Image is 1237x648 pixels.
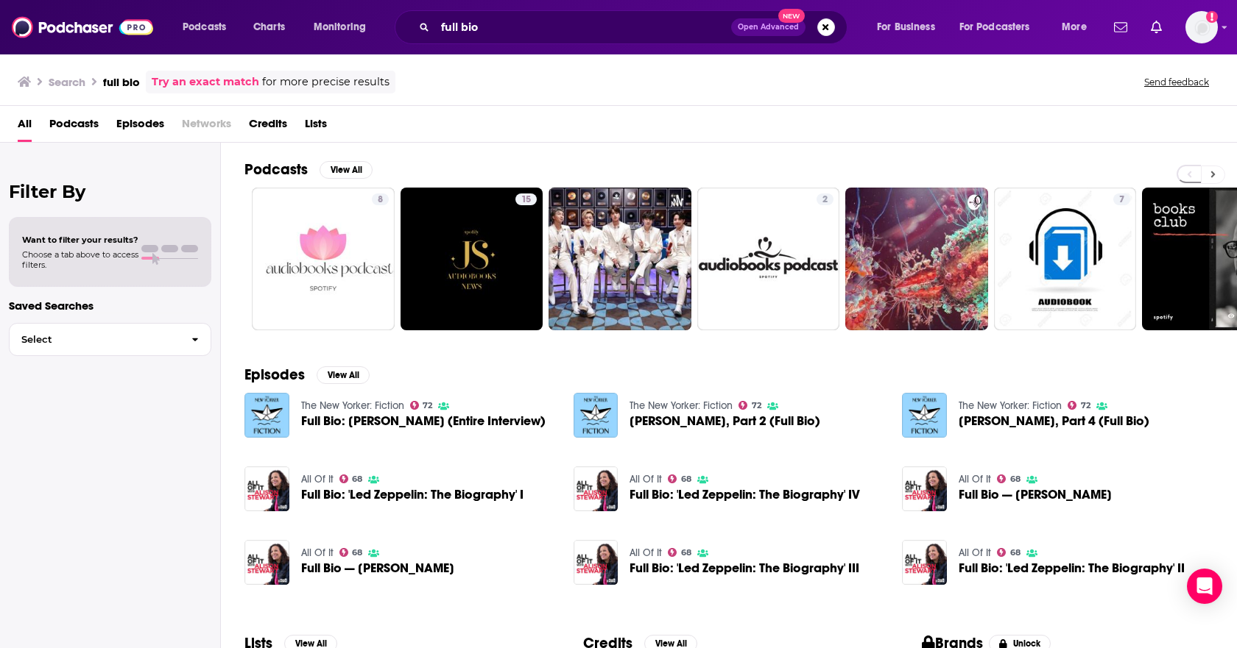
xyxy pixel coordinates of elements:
h3: full bio [103,75,140,89]
span: [PERSON_NAME], Part 4 (Full Bio) [959,415,1149,427]
span: Open Advanced [738,24,799,31]
a: 7 [994,188,1137,330]
img: Lou Reed, Part 2 (Full Bio) [574,393,618,438]
span: Want to filter your results? [22,235,138,245]
a: Lou Reed, Part 4 (Full Bio) [959,415,1149,427]
span: Choose a tab above to access filters. [22,249,138,270]
a: Podcasts [49,112,99,142]
button: open menu [172,15,245,39]
span: Monitoring [314,17,366,38]
a: Credits [249,112,287,142]
img: Lou Reed, Part 4 (Full Bio) [902,393,947,438]
span: [PERSON_NAME], Part 2 (Full Bio) [630,415,820,427]
span: 72 [1081,402,1090,409]
svg: Add a profile image [1206,11,1218,23]
span: Charts [253,17,285,38]
a: 68 [668,474,691,483]
img: Full Bio: 'Led Zeppelin: The Biography' IV [574,466,618,511]
a: All Of It [959,546,991,559]
span: New [778,9,805,23]
button: open menu [867,15,954,39]
button: View All [317,366,370,384]
a: 0 [845,188,988,330]
a: 72 [1068,401,1090,410]
span: 68 [681,476,691,483]
a: Show notifications dropdown [1145,15,1168,40]
span: Full Bio — [PERSON_NAME] [301,562,454,574]
img: Full Bio: 'Led Zeppelin: The Biography' III [574,540,618,585]
a: All [18,112,32,142]
button: Select [9,323,211,356]
img: Full Bio: 'Led Zeppelin: The Biography' I [244,466,289,511]
a: 68 [339,548,363,557]
button: Send feedback [1140,76,1213,88]
a: Full Bio: 'Led Zeppelin: The Biography' I [301,488,524,501]
a: Full Bio — Angela Merkel [959,488,1112,501]
a: Show notifications dropdown [1108,15,1133,40]
span: Lists [305,112,327,142]
img: Full Bio — Angela Merkel [244,540,289,585]
span: 15 [521,193,531,207]
a: 68 [339,474,363,483]
span: Full Bio: [PERSON_NAME] (Entire Interview) [301,415,546,427]
h3: Search [49,75,85,89]
button: open menu [303,15,385,39]
a: EpisodesView All [244,366,370,384]
span: Full Bio: 'Led Zeppelin: The Biography' IV [630,488,860,501]
a: 8 [252,188,395,330]
span: 72 [752,402,761,409]
a: 15 [401,188,543,330]
span: For Podcasters [959,17,1030,38]
a: 8 [372,193,389,205]
a: Full Bio: 'Led Zeppelin: The Biography' III [630,562,859,574]
div: Search podcasts, credits, & more... [409,10,861,44]
a: Charts [244,15,294,39]
a: 2 [697,188,840,330]
a: 15 [515,193,537,205]
a: All Of It [630,546,662,559]
a: Full Bio — Angela Merkel [902,466,947,511]
img: Full Bio: 'Led Zeppelin: The Biography' II [902,540,947,585]
a: Lou Reed, Part 2 (Full Bio) [630,415,820,427]
a: Full Bio — Angela Merkel [301,562,454,574]
span: 68 [681,549,691,556]
a: 68 [668,548,691,557]
h2: Episodes [244,366,305,384]
a: All Of It [959,473,991,485]
span: Networks [182,112,231,142]
span: Podcasts [183,17,226,38]
p: Saved Searches [9,299,211,313]
button: Open AdvancedNew [731,18,806,36]
button: View All [320,161,373,179]
span: 72 [423,402,432,409]
span: for more precise results [262,74,390,90]
a: All Of It [301,546,334,559]
a: Episodes [116,112,164,142]
a: All Of It [630,473,662,485]
img: Full Bio: August Wilson (Entire Interview) [244,393,289,438]
span: Logged in as AtriaBooks [1185,11,1218,43]
a: Full Bio: 'Led Zeppelin: The Biography' II [959,562,1185,574]
a: 68 [997,548,1021,557]
a: Try an exact match [152,74,259,90]
a: PodcastsView All [244,160,373,179]
a: All Of It [301,473,334,485]
a: 68 [997,474,1021,483]
button: Show profile menu [1185,11,1218,43]
span: More [1062,17,1087,38]
a: The New Yorker: Fiction [630,399,733,412]
span: 7 [1119,193,1124,207]
span: 2 [822,193,828,207]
